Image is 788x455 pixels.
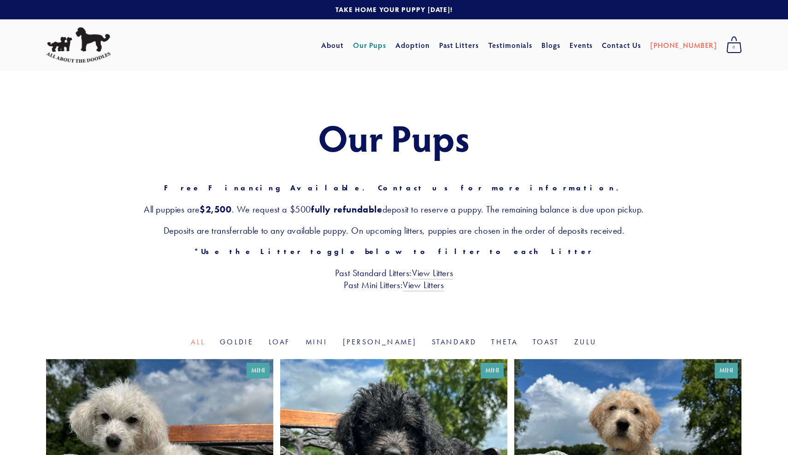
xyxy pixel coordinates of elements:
strong: $2,500 [200,204,232,215]
strong: fully refundable [311,204,382,215]
a: View Litters [403,279,444,291]
a: Our Pups [353,37,387,53]
h3: Deposits are transferrable to any available puppy. On upcoming litters, puppies are chosen in the... [46,225,742,236]
a: Goldie [220,337,253,346]
strong: Free Financing Available. Contact us for more information. [164,183,624,192]
a: All [191,337,205,346]
a: Adoption [395,37,430,53]
a: [PHONE_NUMBER] [650,37,717,53]
a: Zulu [574,337,597,346]
h3: All puppies are . We request a $500 deposit to reserve a puppy. The remaining balance is due upon... [46,203,742,215]
h1: Our Pups [46,117,742,158]
a: Standard [432,337,477,346]
span: 0 [726,41,742,53]
a: View Litters [412,267,453,279]
a: 0 items in cart [722,34,747,57]
a: Loaf [269,337,291,346]
a: Blogs [541,37,560,53]
img: All About The Doodles [46,27,111,63]
h3: Past Standard Litters: Past Mini Litters: [46,267,742,291]
a: Contact Us [602,37,641,53]
a: Past Litters [439,40,479,50]
a: Mini [306,337,328,346]
a: About [321,37,344,53]
a: Events [570,37,593,53]
a: Toast [533,337,559,346]
a: Testimonials [488,37,533,53]
a: Theta [491,337,517,346]
a: [PERSON_NAME] [343,337,417,346]
strong: *Use the Litter toggle below to filter to each Litter [194,247,594,256]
